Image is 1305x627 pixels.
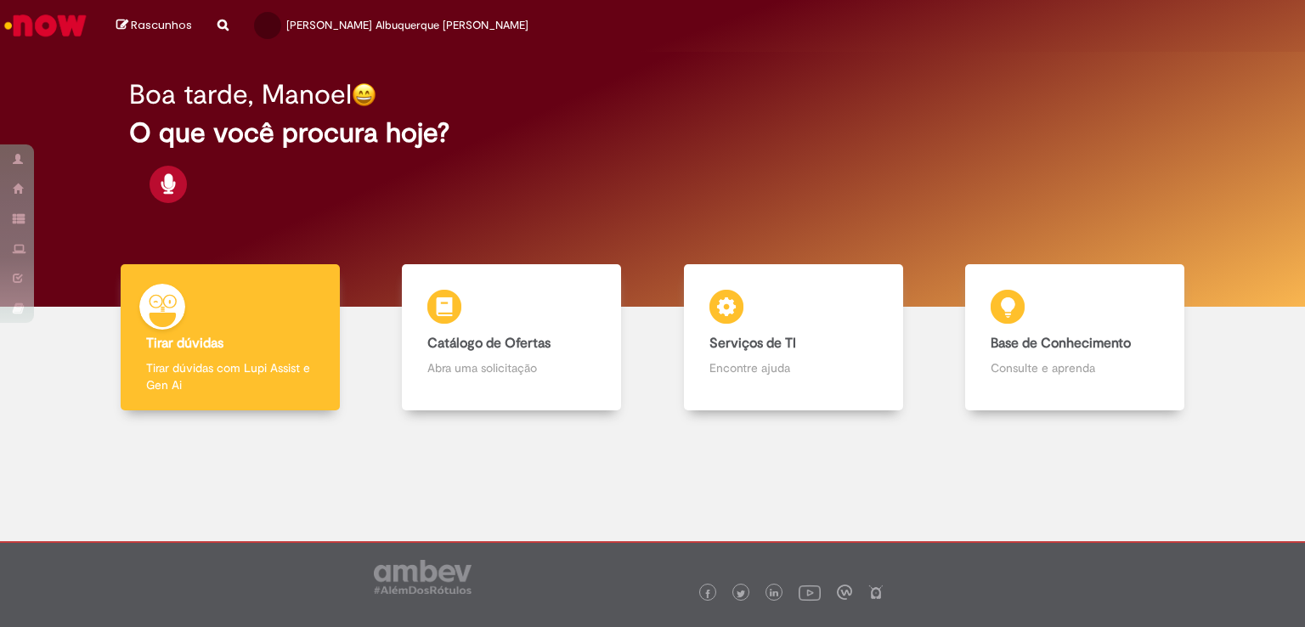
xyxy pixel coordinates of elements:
b: Catálogo de Ofertas [427,335,551,352]
h2: Boa tarde, Manoel [129,80,352,110]
img: logo_footer_facebook.png [703,590,712,598]
b: Base de Conhecimento [991,335,1131,352]
img: logo_footer_twitter.png [737,590,745,598]
p: Abra uma solicitação [427,359,596,376]
h2: O que você procura hoje? [129,118,1177,148]
p: Tirar dúvidas com Lupi Assist e Gen Ai [146,359,314,393]
b: Serviços de TI [709,335,796,352]
span: Rascunhos [131,17,192,33]
a: Base de Conhecimento Consulte e aprenda [935,264,1217,411]
a: Catálogo de Ofertas Abra uma solicitação [371,264,653,411]
img: logo_footer_workplace.png [837,585,852,600]
a: Serviços de TI Encontre ajuda [652,264,935,411]
img: logo_footer_ambev_rotulo_gray.png [374,560,472,594]
img: happy-face.png [352,82,376,107]
p: Encontre ajuda [709,359,878,376]
img: ServiceNow [2,8,89,42]
img: logo_footer_naosei.png [868,585,884,600]
span: [PERSON_NAME] Albuquerque [PERSON_NAME] [286,18,528,32]
b: Tirar dúvidas [146,335,223,352]
p: Consulte e aprenda [991,359,1159,376]
a: Tirar dúvidas Tirar dúvidas com Lupi Assist e Gen Ai [89,264,371,411]
img: logo_footer_linkedin.png [770,589,778,599]
a: Rascunhos [116,18,192,34]
img: logo_footer_youtube.png [799,581,821,603]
